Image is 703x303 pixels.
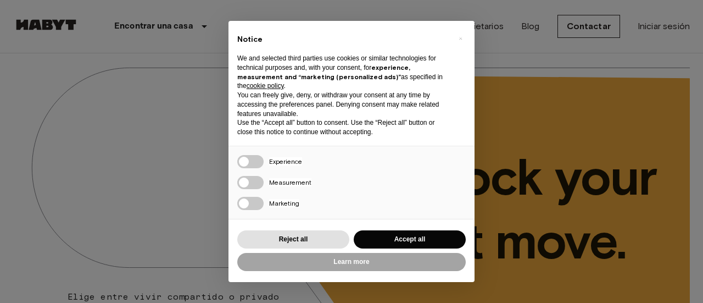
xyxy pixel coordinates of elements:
button: Close this notice [451,30,469,47]
p: You can freely give, deny, or withdraw your consent at any time by accessing the preferences pane... [237,91,448,118]
button: Learn more [237,253,466,271]
span: × [459,32,462,45]
button: Accept all [354,230,466,249]
p: Use the “Accept all” button to consent. Use the “Reject all” button or close this notice to conti... [237,118,448,137]
button: Reject all [237,230,349,249]
span: Experience [269,157,302,166]
strong: experience, measurement and “marketing (personalized ads)” [237,63,410,81]
h2: Notice [237,34,448,45]
p: We and selected third parties use cookies or similar technologies for technical purposes and, wit... [237,54,448,91]
span: Measurement [269,178,311,186]
span: Marketing [269,199,299,207]
a: cookie policy [247,82,284,90]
